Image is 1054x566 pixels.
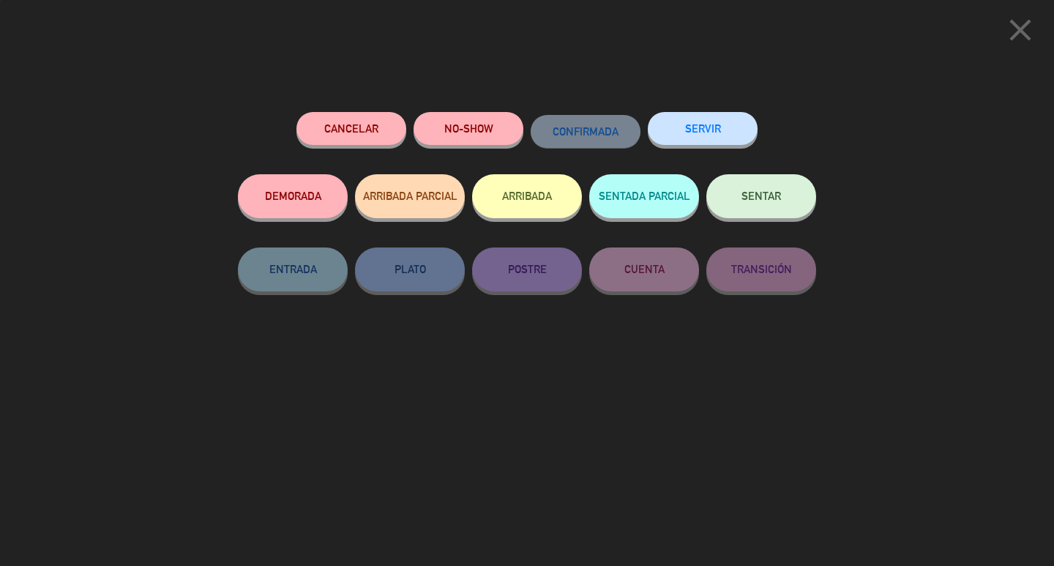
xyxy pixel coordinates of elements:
button: close [998,11,1043,54]
span: SENTAR [741,190,781,202]
button: DEMORADA [238,174,348,218]
button: CUENTA [589,247,699,291]
span: ARRIBADA PARCIAL [363,190,457,202]
button: PLATO [355,247,465,291]
button: POSTRE [472,247,582,291]
button: ARRIBADA [472,174,582,218]
button: NO-SHOW [414,112,523,145]
button: TRANSICIÓN [706,247,816,291]
button: ARRIBADA PARCIAL [355,174,465,218]
button: SENTADA PARCIAL [589,174,699,218]
button: Cancelar [296,112,406,145]
button: SENTAR [706,174,816,218]
i: close [1002,12,1039,48]
button: SERVIR [648,112,758,145]
span: CONFIRMADA [553,125,618,138]
button: ENTRADA [238,247,348,291]
button: CONFIRMADA [531,115,640,148]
